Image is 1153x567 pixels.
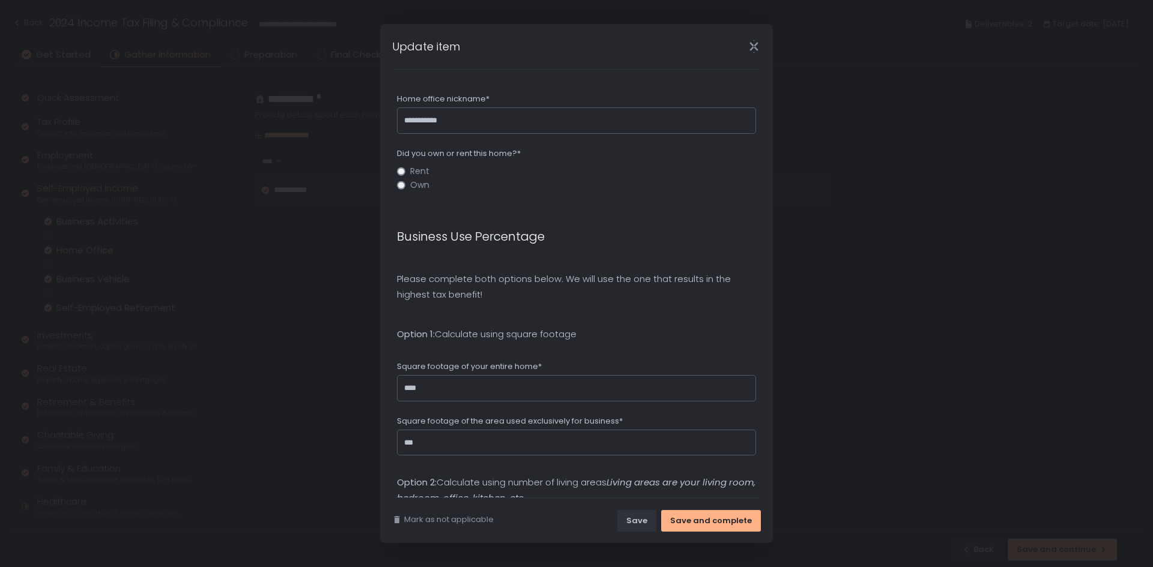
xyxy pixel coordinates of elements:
span: Home office nickname* [397,94,489,104]
span: Rent [410,167,429,176]
div: Save and complete [670,515,752,526]
button: Mark as not applicable [392,514,494,525]
h3: Business Use Percentage [397,228,756,245]
p: Calculate using number of living areas [397,475,756,506]
h1: Update item [392,38,460,55]
div: Save [626,515,647,526]
span: Did you own or rent this home?* [397,148,521,159]
span: Own [410,181,429,190]
strong: Option 2: [397,476,437,488]
span: Square footage of your entire home* [397,361,542,372]
button: Save and complete [661,510,761,532]
input: Own [397,181,405,190]
p: Calculate using square footage [397,326,756,342]
div: Close [734,40,773,53]
input: Rent [397,167,405,175]
strong: Option 1: [397,328,435,340]
span: Square footage of the area used exclusively for business* [397,416,623,427]
p: Please complete both options below. We will use the one that results in the highest tax benefit! [397,271,756,302]
button: Save [617,510,656,532]
span: Mark as not applicable [404,514,494,525]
